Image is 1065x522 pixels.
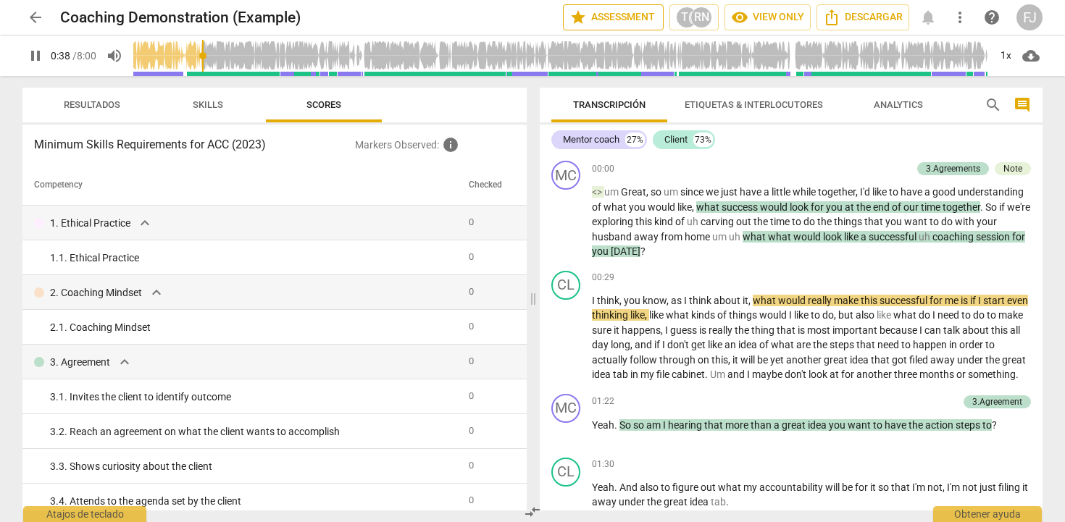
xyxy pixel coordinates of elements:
[1016,369,1019,380] span: .
[813,339,830,350] span: the
[972,395,1022,408] div: 3.Agreement
[893,309,919,321] span: what
[611,245,640,257] span: [DATE]
[592,339,611,350] span: day
[823,231,844,243] span: look
[759,339,771,350] span: of
[101,43,128,69] button: Volume
[592,231,634,243] span: husband
[913,339,949,350] span: happen
[807,324,832,336] span: most
[597,295,619,306] span: think
[705,369,710,380] span: .
[753,216,770,227] span: the
[951,9,969,26] span: more_vert
[921,201,943,213] span: time
[930,216,941,227] span: to
[646,419,663,431] span: am
[635,216,654,227] span: this
[962,324,991,336] span: about
[959,339,985,350] span: order
[961,295,970,306] span: is
[759,309,789,321] span: would
[1014,96,1031,114] span: comment
[838,309,856,321] span: but
[987,309,998,321] span: to
[50,285,142,300] p: 2. Coaching Mindset
[1022,47,1040,64] span: cloud_download
[469,286,474,297] span: 0
[667,295,671,306] span: ,
[889,186,901,198] span: to
[604,186,621,198] span: Palabras de relleno
[50,390,457,405] div: 3. 1. Invites the client to identify outcome
[1016,4,1043,30] button: FJ
[51,50,70,62] span: 0:38
[27,47,44,64] span: pause
[621,186,646,198] span: Great
[885,216,904,227] span: you
[796,339,813,350] span: are
[772,186,793,198] span: little
[656,369,672,380] span: file
[659,354,698,366] span: through
[740,354,757,366] span: will
[790,201,811,213] span: look
[979,4,1005,30] a: Obtener ayuda
[978,295,983,306] span: I
[677,201,692,213] span: like
[630,369,640,380] span: in
[680,186,706,198] span: since
[832,324,880,336] span: important
[592,216,635,227] span: exploring
[743,231,768,243] span: what
[701,216,736,227] span: carving
[811,309,822,321] span: to
[661,324,665,336] span: ,
[136,214,154,232] span: expand_more
[785,369,809,380] span: don't
[692,201,696,213] span: ,
[563,132,619,147] div: Mentor coach
[740,186,764,198] span: have
[871,354,892,366] span: that
[569,9,587,26] span: star
[603,201,629,213] span: what
[1002,354,1026,366] span: great
[873,201,892,213] span: end
[624,295,643,306] span: you
[985,96,1002,114] span: search
[856,369,894,380] span: another
[826,201,845,213] span: you
[645,309,649,321] span: ,
[924,186,932,198] span: a
[463,165,514,206] th: Checked
[771,339,796,350] span: what
[864,216,885,227] span: that
[651,186,664,198] span: so
[1012,231,1025,243] span: for
[968,369,1016,380] span: something
[685,99,823,110] span: Etiquetas & Interlocutores
[60,9,301,27] h2: Coaching Demonstration (Example)
[724,4,811,30] button: View only
[892,354,909,366] span: got
[664,186,680,198] span: Palabras de relleno
[834,295,861,306] span: make
[924,324,943,336] span: can
[834,309,838,321] span: ,
[592,324,614,336] span: sure
[729,231,743,243] span: Palabras de relleno
[949,339,959,350] span: in
[649,309,666,321] span: like
[27,9,44,26] span: arrow_back
[592,395,614,408] span: 01:22
[193,99,223,110] span: Skills
[869,231,919,243] span: successful
[736,216,753,227] span: out
[50,320,457,335] div: 2. 1. Coaching Mindset
[634,231,661,243] span: away
[698,354,711,366] span: on
[818,186,856,198] span: together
